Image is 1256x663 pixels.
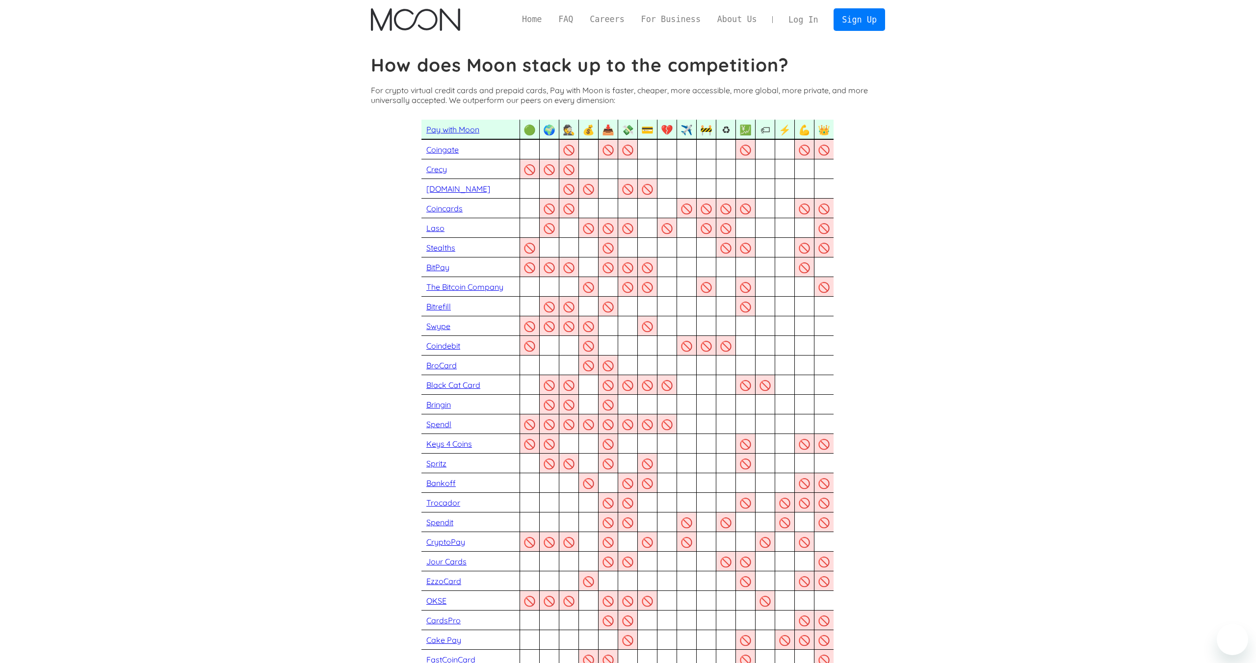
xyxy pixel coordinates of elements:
a: Spritz [426,459,446,468]
img: Moon Logo [371,8,460,31]
a: Swype [426,321,450,331]
a: Cake Pay [426,635,461,645]
p: For crypto virtual credit cards and prepaid cards, Pay with Moon is faster, cheaper, more accessi... [371,85,884,105]
a: Laso [426,223,445,233]
a: Keys 4 Coins [426,439,472,449]
a: Spendl [426,419,451,429]
a: Log In [780,9,826,30]
a: Pay with Moon [426,125,479,134]
a: BitPay [426,262,449,272]
a: Jour Cards [426,557,467,566]
a: Bitrefill [426,302,451,311]
a: Bringin [426,400,451,409]
a: Coincards [426,204,463,213]
a: Coindebit [426,341,460,351]
iframe: Button to launch messaging window [1217,624,1248,655]
a: EzzoCard [426,576,461,586]
a: CardsPro [426,615,461,625]
a: About Us [709,13,765,25]
a: Stealths [426,243,455,253]
a: Coingate [426,145,459,154]
a: OKSE [426,596,446,606]
a: home [371,8,460,31]
h1: How does Moon stack up to the competition? [371,54,884,76]
a: Trocador [426,498,460,508]
a: CryptoPay [426,537,465,547]
a: Bankoff [426,478,456,488]
a: Careers [581,13,632,25]
a: [DOMAIN_NAME] [426,184,490,194]
a: Crecy [426,164,447,174]
a: Black Cat Card [426,380,480,390]
a: Spendit [426,517,453,527]
a: The Bitcoin Company [426,282,503,292]
a: For Business [633,13,709,25]
a: FAQ [550,13,581,25]
a: Sign Up [834,8,885,30]
a: Home [514,13,550,25]
a: BroCard [426,360,457,370]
